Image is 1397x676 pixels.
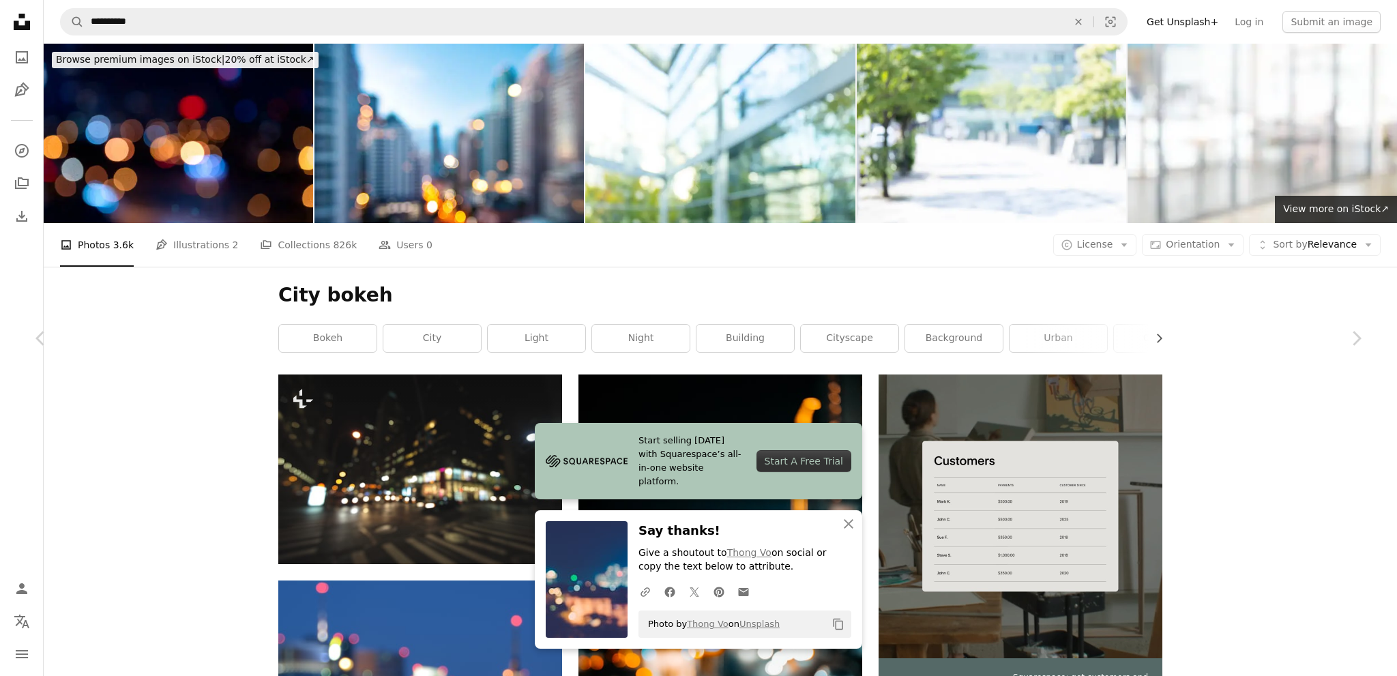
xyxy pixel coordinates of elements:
[233,237,239,252] span: 2
[279,325,377,352] a: bokeh
[8,575,35,602] a: Log in / Sign up
[1077,239,1113,250] span: License
[756,450,851,472] div: Start A Free Trial
[1273,238,1357,252] span: Relevance
[801,325,898,352] a: cityscape
[1142,234,1244,256] button: Orientation
[56,54,224,65] span: Browse premium images on iStock |
[1053,234,1137,256] button: License
[827,613,850,636] button: Copy to clipboard
[44,44,327,76] a: Browse premium images on iStock|20% off at iStock↗
[1063,9,1093,35] button: Clear
[8,641,35,668] button: Menu
[1094,9,1127,35] button: Visual search
[641,613,780,635] span: Photo by on
[8,44,35,71] a: Photos
[426,237,432,252] span: 0
[8,170,35,197] a: Collections
[905,325,1003,352] a: background
[1315,273,1397,404] a: Next
[1275,196,1397,223] a: View more on iStock↗
[1010,325,1107,352] a: urban
[879,374,1162,658] img: file-1747939376688-baf9a4a454ffimage
[8,203,35,230] a: Download History
[638,546,851,574] p: Give a shoutout to on social or copy the text below to attribute.
[1114,325,1211,352] a: outdoor
[61,9,84,35] button: Search Unsplash
[60,8,1128,35] form: Find visuals sitewide
[546,451,628,471] img: file-1705255347840-230a6ab5bca9image
[1249,234,1381,256] button: Sort byRelevance
[1128,44,1397,223] img: Blurred background : blur office with bokeh light background, banner, business concept
[278,283,1162,308] h1: City bokeh
[278,462,562,475] a: a blurry photo of a city street at night
[1138,11,1226,33] a: Get Unsplash+
[383,325,481,352] a: city
[52,52,319,68] div: 20% off at iStock ↗
[314,44,584,223] img: Blurred Bangkok city night background
[727,547,771,558] a: Thong Vo
[156,223,238,267] a: Illustrations 2
[1283,203,1389,214] span: View more on iStock ↗
[739,619,780,629] a: Unsplash
[585,44,855,223] img: Entrance to building with blurred background.
[535,423,862,499] a: Start selling [DATE] with Squarespace’s all-in-one website platform.Start A Free Trial
[44,44,313,223] img: Bokeh light pattern in the city, defocused
[731,578,756,605] a: Share over email
[658,578,682,605] a: Share on Facebook
[682,578,707,605] a: Share on Twitter
[857,44,1126,223] img: Blurred city in background
[1147,325,1162,352] button: scroll list to the right
[379,223,432,267] a: Users 0
[333,237,357,252] span: 826k
[8,137,35,164] a: Explore
[1282,11,1381,33] button: Submit an image
[1273,239,1307,250] span: Sort by
[638,434,746,488] span: Start selling [DATE] with Squarespace’s all-in-one website platform.
[592,325,690,352] a: night
[278,374,562,563] img: a blurry photo of a city street at night
[260,223,357,267] a: Collections 826k
[1166,239,1220,250] span: Orientation
[8,608,35,635] button: Language
[638,521,851,541] h3: Say thanks!
[8,76,35,104] a: Illustrations
[696,325,794,352] a: building
[687,619,729,629] a: Thong Vo
[707,578,731,605] a: Share on Pinterest
[488,325,585,352] a: light
[1226,11,1271,33] a: Log in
